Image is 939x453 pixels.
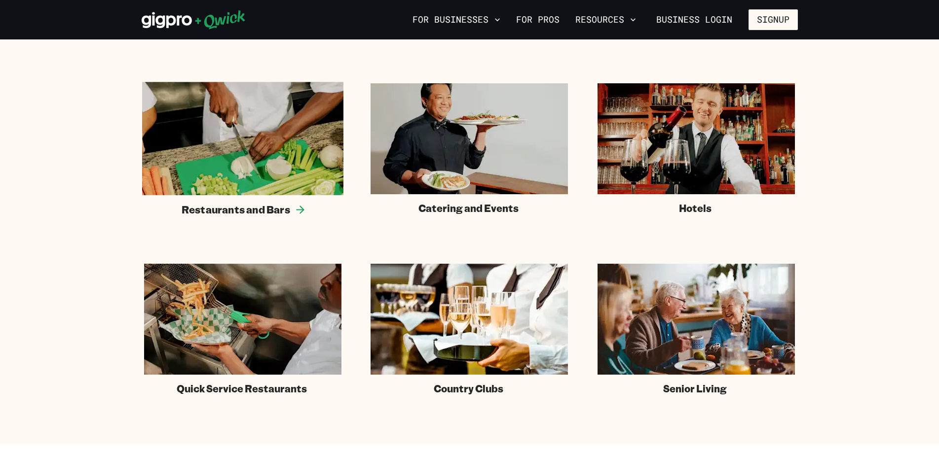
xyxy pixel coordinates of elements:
[142,82,343,195] img: Chef in kitchen
[177,383,307,395] span: Quick Service Restaurants
[648,9,741,30] a: Business Login
[434,383,503,395] span: Country Clubs
[598,83,795,214] a: Hotels
[144,264,341,375] img: Fast food fry station
[418,202,519,214] span: Catering and Events
[409,11,504,28] button: For Businesses
[371,83,568,194] img: Catering staff carrying dishes.
[371,264,568,375] img: Country club catered event
[663,383,727,395] span: Senior Living
[598,83,795,194] img: Hotel staff serving at bar
[598,264,795,395] a: Senior Living
[371,83,568,214] a: Catering and Events
[142,82,343,215] a: Restaurants and Bars
[182,203,290,216] span: Restaurants and Bars
[679,202,712,214] span: Hotels
[512,11,563,28] a: For Pros
[371,264,568,395] a: Country Clubs
[749,9,798,30] button: Signup
[598,264,795,375] img: Server bringing food to a retirement community member
[144,264,341,395] a: Quick Service Restaurants
[571,11,640,28] button: Resources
